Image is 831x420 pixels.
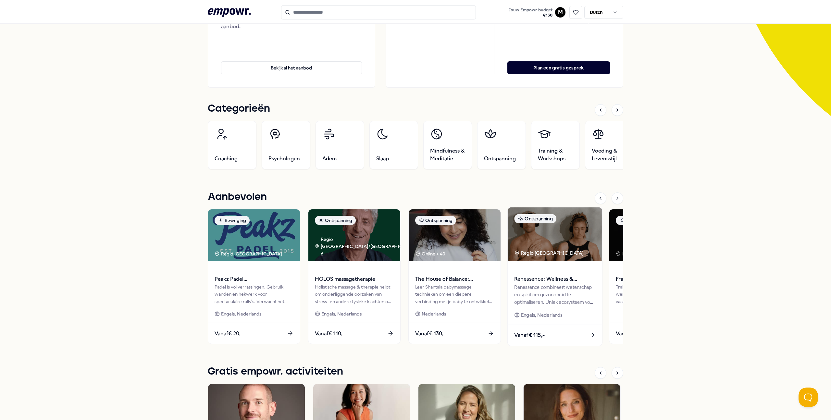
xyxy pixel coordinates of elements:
span: Jouw Empowr budget [509,7,552,13]
a: Bekijk al het aanbod [221,51,362,74]
a: Psychologen [262,121,310,169]
div: Beweging [616,216,651,225]
span: Voeding & Levensstijl [592,147,627,163]
span: Engels, Nederlands [521,311,563,319]
div: Ontspanning [514,214,556,223]
div: Padel is vol verrassingen. Gebruik wanden en hekwerk voor spectaculaire rally's. Verwacht het onv... [215,283,293,305]
div: Ontspanning [415,216,456,225]
img: package image [409,209,501,261]
span: The House of Balance: Babymassage aan huis [415,275,494,283]
span: Framework Gym: Krachttraining - The base [616,275,695,283]
a: Mindfulness & Meditatie [423,121,472,169]
a: package imageBewegingRegio [GEOGRAPHIC_DATA] Peakz Padel [GEOGRAPHIC_DATA]Padel is vol verrassing... [208,209,300,344]
a: Adem [316,121,364,169]
img: package image [208,209,300,261]
a: Slaap [369,121,418,169]
span: Nederlands [422,310,446,317]
span: Vanaf € 20,- [215,329,243,338]
a: package imageOntspanningRegio [GEOGRAPHIC_DATA] Renessence: Wellness & MindfulnessRenessence comb... [507,207,603,346]
span: € 130 [509,13,552,18]
iframe: Help Scout Beacon - Open [799,388,818,407]
div: Beweging [215,216,250,225]
div: Online + 40 [415,250,445,257]
span: Psychologen [268,155,300,163]
button: Plan een gratis gesprek [507,61,610,74]
div: Regio [GEOGRAPHIC_DATA] [215,250,283,257]
button: M [555,7,565,18]
button: Bekijk al het aanbod [221,61,362,74]
span: Renessence: Wellness & Mindfulness [514,275,595,283]
a: Coaching [208,121,256,169]
h1: Categorieën [208,101,270,117]
span: Slaap [376,155,389,163]
a: Jouw Empowr budget€130 [506,6,555,19]
div: Regio [GEOGRAPHIC_DATA] [616,250,684,257]
a: package imageBewegingRegio [GEOGRAPHIC_DATA] Framework Gym: Krachttraining - The baseTrain met ee... [609,209,701,344]
a: package imageOntspanningRegio [GEOGRAPHIC_DATA]/[GEOGRAPHIC_DATA] + 6HOLOS massagetherapieHolisti... [308,209,401,344]
span: Ontspanning [484,155,516,163]
span: Coaching [215,155,238,163]
span: Vanaf € 110,- [315,329,345,338]
div: Leer Shantala babymassage technieken om een diepere verbinding met je baby te ontwikkelen en hun ... [415,283,494,305]
div: Regio [GEOGRAPHIC_DATA] [514,249,585,257]
div: Renessence combineert wetenschap en spirit om gezondheid te optimaliseren. Uniek ecosysteem voor ... [514,283,595,306]
div: Train met een vaste groep en tijd, werk gericht aan kracht en vaardigheden met aangepaste oefenin... [616,283,695,305]
h1: Aanbevolen [208,189,267,205]
div: Ontspanning [315,216,356,225]
span: Peakz Padel [GEOGRAPHIC_DATA] [215,275,293,283]
span: HOLOS massagetherapie [315,275,394,283]
span: Mindfulness & Meditatie [430,147,465,163]
div: Holistische massage & therapie helpt om onderliggende oorzaken van stress- en andere fysieke klac... [315,283,394,305]
input: Search for products, categories or subcategories [281,5,476,19]
button: Jouw Empowr budget€130 [507,6,554,19]
a: Training & Workshops [531,121,580,169]
div: Regio [GEOGRAPHIC_DATA]/[GEOGRAPHIC_DATA] + 6 [315,236,422,257]
h1: Gratis empowr. activiteiten [208,364,343,380]
span: Engels, Nederlands [321,310,362,317]
img: package image [508,207,602,261]
span: Engels, Nederlands [221,310,261,317]
img: package image [308,209,400,261]
a: Ontspanning [477,121,526,169]
img: package image [609,209,701,261]
a: package imageOntspanningOnline + 40The House of Balance: Babymassage aan huisLeer Shantala babyma... [408,209,501,344]
span: Adem [322,155,337,163]
span: Vanaf € 130,- [415,329,446,338]
a: Voeding & Levensstijl [585,121,634,169]
span: Training & Workshops [538,147,573,163]
span: Vanaf € 400,- [616,329,648,338]
span: Vanaf € 115,- [514,331,545,339]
